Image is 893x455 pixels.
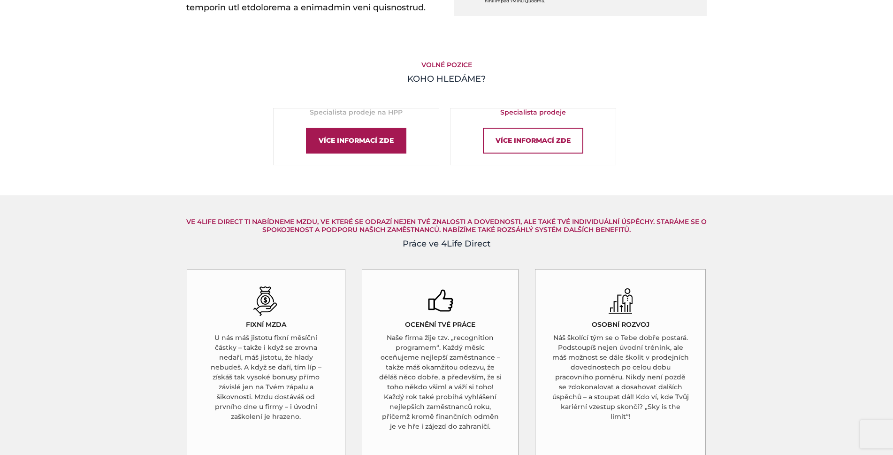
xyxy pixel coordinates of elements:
[273,108,439,165] a: Specialista prodeje na HPPVíce informací zde
[186,218,707,234] h5: Ve 4Life Direct Ti nabídneme mzdu, ve které se odrazí nejen Tvé znalosti a dovednosti, ale také T...
[592,321,649,329] h5: OSOBNÍ ROZVOJ
[405,321,475,329] h5: OCENĚNÍ TVÉ PRÁCE
[246,321,286,329] h5: FIXNÍ MZDA
[608,286,633,316] img: ikona tužky a ozubeného kola
[204,333,329,422] p: U nás máš jistotu fixní měsíční částky – takže i když se zrovna nedaří, máš jistotu, že hlady neb...
[450,108,616,116] h5: Specialista prodeje
[253,286,279,316] img: měšec s dolary černá ikona
[552,333,689,422] p: Náš školící tým se o Tebe dobře postará. Podstoupíš nejen úvodní trénink, ale máš možnost se dále...
[186,61,707,69] h5: Volné pozice
[186,73,707,85] h4: KOHO HLEDÁME?
[450,108,616,165] a: Specialista prodejeVíce informací zde
[427,286,453,316] img: palec nahoru facebooková ikona
[186,238,707,250] h4: Práce ve 4Life Direct
[379,333,502,432] p: Naše firma žije tzv. „recognition programem“. Každý měsíc oceňujeme nejlepší zaměstnance – takže ...
[274,108,439,116] h5: Specialista prodeje na HPP
[483,128,583,154] div: Více informací zde
[306,128,406,154] div: Více informací zde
